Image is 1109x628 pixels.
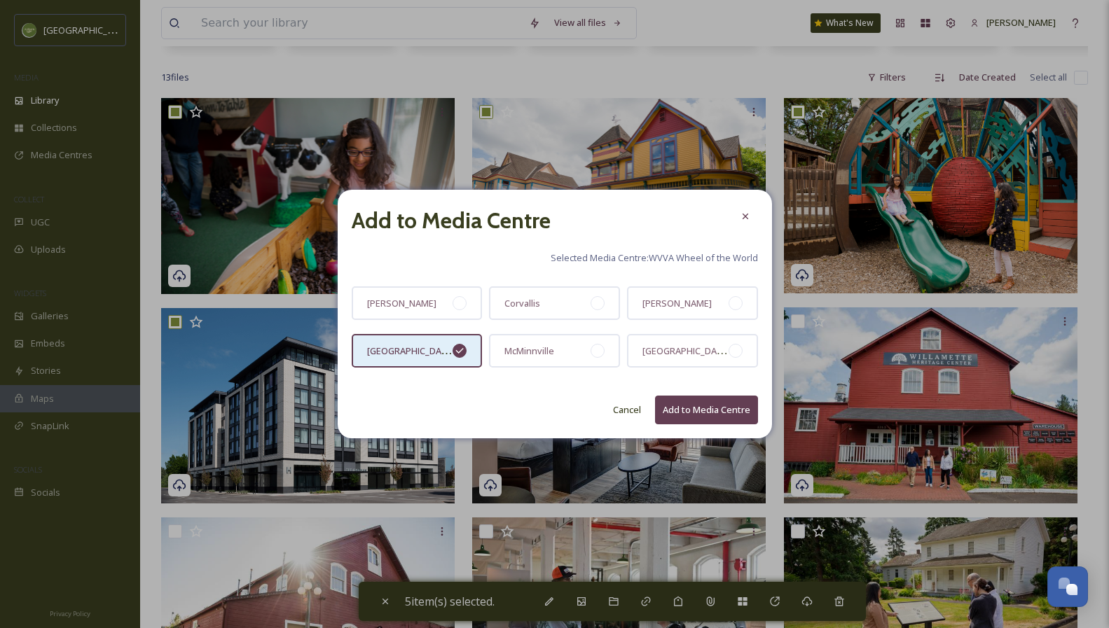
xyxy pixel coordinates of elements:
[642,344,731,357] span: [GEOGRAPHIC_DATA]
[504,297,540,309] span: Corvallis
[551,251,758,265] span: Selected Media Centre: WVVA Wheel of the World
[655,396,758,424] button: Add to Media Centre
[1047,566,1088,607] button: Open Chat
[504,344,554,357] span: McMinnville
[367,344,456,357] span: [GEOGRAPHIC_DATA]
[367,297,436,309] span: [PERSON_NAME]
[642,297,712,309] span: [PERSON_NAME]
[606,396,648,424] button: Cancel
[352,204,551,237] h2: Add to Media Centre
